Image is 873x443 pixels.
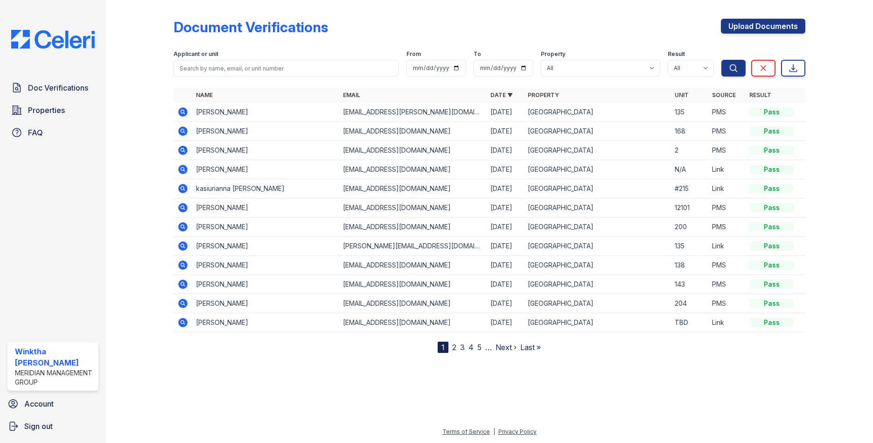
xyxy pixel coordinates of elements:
div: | [493,428,495,435]
div: 1 [438,342,448,353]
span: FAQ [28,127,43,138]
td: PMS [708,218,746,237]
div: Meridian Management Group [15,368,95,387]
a: Unit [675,91,689,98]
td: N/A [671,160,708,179]
span: Doc Verifications [28,82,88,93]
td: 138 [671,256,708,275]
td: [EMAIL_ADDRESS][DOMAIN_NAME] [339,198,486,218]
a: 3 [460,343,465,352]
td: [PERSON_NAME] [192,141,339,160]
div: Pass [749,184,794,193]
label: Property [541,50,566,58]
div: Pass [749,299,794,308]
td: [EMAIL_ADDRESS][DOMAIN_NAME] [339,294,486,313]
a: 5 [477,343,482,352]
td: #215 [671,179,708,198]
div: Pass [749,241,794,251]
a: 4 [468,343,474,352]
td: 2 [671,141,708,160]
td: [PERSON_NAME] [192,218,339,237]
td: Link [708,237,746,256]
td: [GEOGRAPHIC_DATA] [524,237,671,256]
span: … [485,342,492,353]
button: Sign out [4,417,102,436]
input: Search by name, email, or unit number [174,60,399,77]
div: Pass [749,203,794,212]
td: [PERSON_NAME][EMAIL_ADDRESS][DOMAIN_NAME] [339,237,486,256]
td: [DATE] [487,313,524,332]
td: PMS [708,122,746,141]
a: Result [749,91,771,98]
td: 200 [671,218,708,237]
td: [EMAIL_ADDRESS][DOMAIN_NAME] [339,122,486,141]
div: Pass [749,107,794,117]
td: [PERSON_NAME] [192,103,339,122]
td: [EMAIL_ADDRESS][DOMAIN_NAME] [339,160,486,179]
a: Terms of Service [442,428,490,435]
label: To [474,50,481,58]
td: [EMAIL_ADDRESS][DOMAIN_NAME] [339,275,486,294]
div: Pass [749,165,794,174]
td: Link [708,179,746,198]
td: [DATE] [487,294,524,313]
td: [GEOGRAPHIC_DATA] [524,198,671,218]
a: 2 [452,343,456,352]
td: [DATE] [487,256,524,275]
a: Account [4,394,102,413]
a: Email [343,91,360,98]
td: [PERSON_NAME] [192,160,339,179]
a: Source [712,91,736,98]
span: Properties [28,105,65,116]
div: Pass [749,260,794,270]
td: [PERSON_NAME] [192,256,339,275]
td: [EMAIL_ADDRESS][DOMAIN_NAME] [339,256,486,275]
td: [DATE] [487,275,524,294]
td: [DATE] [487,103,524,122]
td: 168 [671,122,708,141]
td: PMS [708,256,746,275]
div: Pass [749,127,794,136]
td: [GEOGRAPHIC_DATA] [524,313,671,332]
td: [DATE] [487,218,524,237]
td: [EMAIL_ADDRESS][PERSON_NAME][DOMAIN_NAME] [339,103,486,122]
td: [EMAIL_ADDRESS][DOMAIN_NAME] [339,179,486,198]
span: Account [24,398,54,409]
td: Link [708,313,746,332]
div: Pass [749,146,794,155]
td: [PERSON_NAME] [192,198,339,218]
td: [DATE] [487,160,524,179]
td: [GEOGRAPHIC_DATA] [524,160,671,179]
td: kasiurianna [PERSON_NAME] [192,179,339,198]
td: [EMAIL_ADDRESS][DOMAIN_NAME] [339,141,486,160]
label: From [406,50,421,58]
td: Link [708,160,746,179]
td: [PERSON_NAME] [192,313,339,332]
td: [GEOGRAPHIC_DATA] [524,218,671,237]
div: Winktha [PERSON_NAME] [15,346,95,368]
td: TBD [671,313,708,332]
td: [GEOGRAPHIC_DATA] [524,122,671,141]
td: PMS [708,275,746,294]
a: Last » [520,343,541,352]
td: 135 [671,103,708,122]
td: [DATE] [487,237,524,256]
img: CE_Logo_Blue-a8612792a0a2168367f1c8372b55b34899dd931a85d93a1a3d3e32e68fde9ad4.png [4,30,102,49]
td: [PERSON_NAME] [192,275,339,294]
div: Pass [749,280,794,289]
td: [GEOGRAPHIC_DATA] [524,275,671,294]
td: PMS [708,141,746,160]
td: [EMAIL_ADDRESS][DOMAIN_NAME] [339,218,486,237]
div: Pass [749,318,794,327]
td: 143 [671,275,708,294]
a: Name [196,91,213,98]
a: Date ▼ [490,91,513,98]
a: Privacy Policy [498,428,537,435]
span: Sign out [24,421,53,432]
td: [GEOGRAPHIC_DATA] [524,179,671,198]
td: [GEOGRAPHIC_DATA] [524,141,671,160]
td: PMS [708,198,746,218]
td: [GEOGRAPHIC_DATA] [524,294,671,313]
td: [PERSON_NAME] [192,294,339,313]
td: [GEOGRAPHIC_DATA] [524,256,671,275]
